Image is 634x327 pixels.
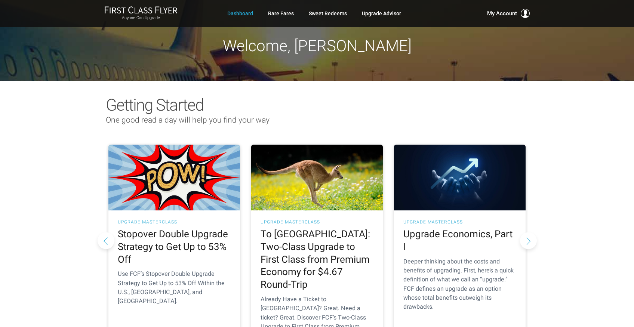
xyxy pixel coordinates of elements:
img: First Class Flyer [104,6,178,14]
a: Rare Fares [268,7,294,20]
p: Deeper thinking about the costs and benefits of upgrading. First, here’s a quick definition of wh... [403,257,516,312]
a: Upgrade Advisor [362,7,401,20]
a: First Class FlyerAnyone Can Upgrade [104,6,178,21]
small: Anyone Can Upgrade [104,15,178,21]
h3: UPGRADE MASTERCLASS [118,220,231,224]
h2: To [GEOGRAPHIC_DATA]: Two-Class Upgrade to First Class from Premium Economy for $4.67 Round-Trip [261,228,373,291]
h3: UPGRADE MASTERCLASS [261,220,373,224]
span: Welcome, [PERSON_NAME] [223,37,412,55]
button: Previous slide [98,232,114,249]
span: Getting Started [106,95,203,115]
button: My Account [487,9,530,18]
a: Sweet Redeems [309,7,347,20]
button: Next slide [520,232,537,249]
h3: UPGRADE MASTERCLASS [403,220,516,224]
h2: Upgrade Economics, Part I [403,228,516,253]
span: My Account [487,9,517,18]
a: Dashboard [227,7,253,20]
p: Use FCF’s Stopover Double Upgrade Strategy to Get Up to 53% Off Within the U.S., [GEOGRAPHIC_DATA... [118,269,231,306]
span: One good read a day will help you find your way [106,115,270,124]
h2: Stopover Double Upgrade Strategy to Get Up to 53% Off [118,228,231,266]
